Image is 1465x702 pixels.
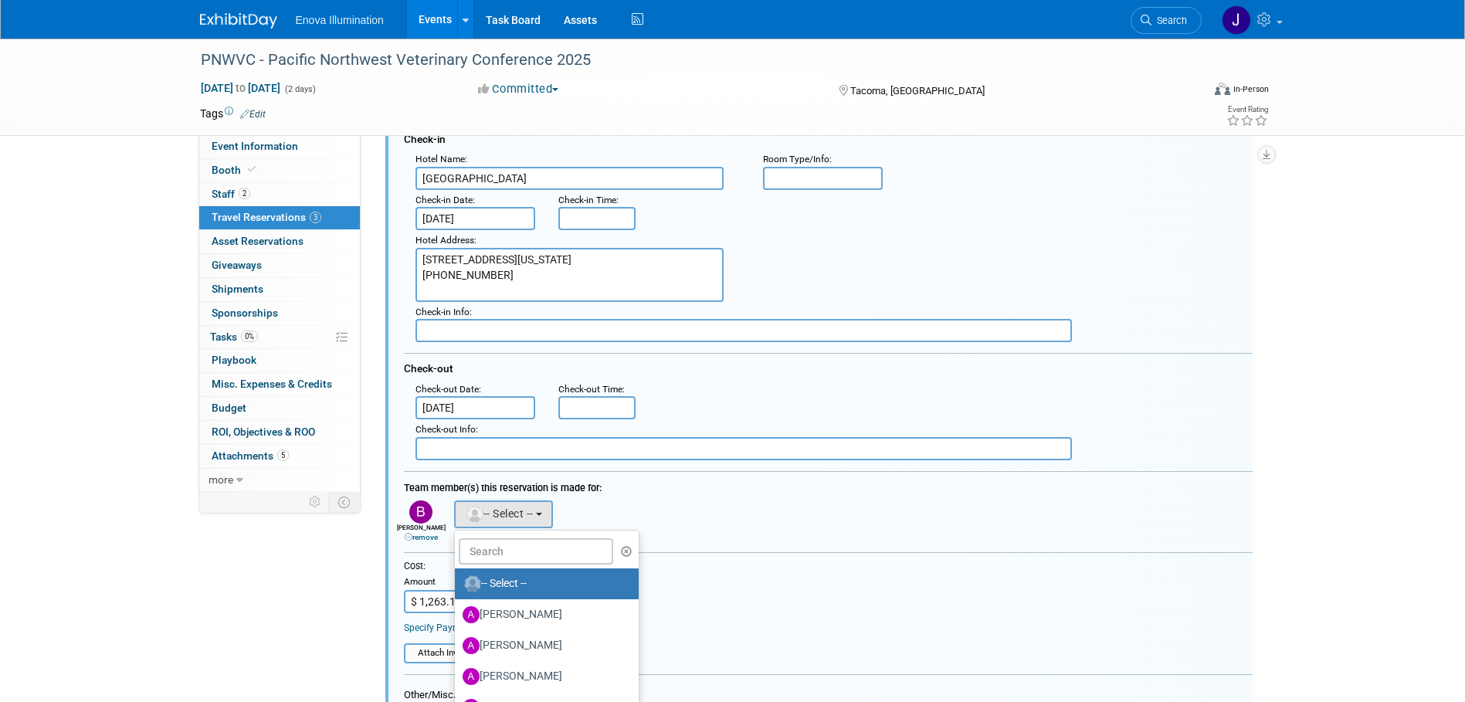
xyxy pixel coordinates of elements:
[210,331,258,343] span: Tasks
[199,278,360,301] a: Shipments
[199,230,360,253] a: Asset Reservations
[199,159,360,182] a: Booth
[415,424,476,435] span: Check-out Info
[415,235,474,246] span: Hotel Address
[199,183,360,206] a: Staff2
[1215,83,1230,95] img: Format-Inperson.png
[212,378,332,390] span: Misc. Expenses & Credits
[212,426,315,438] span: ROI, Objectives & ROO
[415,154,467,164] small: :
[199,206,360,229] a: Travel Reservations3
[200,106,266,121] td: Tags
[200,13,277,29] img: ExhibitDay
[200,81,281,95] span: [DATE] [DATE]
[1111,80,1270,103] div: Event Format
[404,133,446,145] span: Check-in
[415,384,479,395] span: Check-out Date
[763,154,829,164] span: Room Type/Info
[212,164,259,176] span: Booth
[1222,5,1251,35] img: Janelle Tlusty
[415,195,475,205] small: :
[277,449,289,461] span: 5
[199,469,360,492] a: more
[396,524,446,542] div: [PERSON_NAME]
[199,326,360,349] a: Tasks0%
[199,302,360,325] a: Sponsorships
[1151,15,1187,26] span: Search
[212,307,278,319] span: Sponsorships
[409,500,432,524] img: B.jpg
[415,307,470,317] span: Check-in Info
[328,492,360,512] td: Toggle Event Tabs
[212,354,256,366] span: Playbook
[465,507,534,520] span: -- Select --
[199,254,360,277] a: Giveaways
[9,6,826,94] p: [PERSON_NAME] Confirmation #86693049 [PERSON_NAME] Confirmation #86703225 Cancellation Policy: CA...
[310,212,321,223] span: 3
[199,421,360,444] a: ROI, Objectives & ROO
[463,633,624,658] label: [PERSON_NAME]
[302,492,329,512] td: Personalize Event Tab Strip
[415,424,478,435] small: :
[233,82,248,94] span: to
[212,259,262,271] span: Giveaways
[212,449,289,462] span: Attachments
[415,235,476,246] small: :
[415,248,724,302] textarea: [STREET_ADDRESS][US_STATE] [PHONE_NUMBER]
[212,140,298,152] span: Event Information
[473,81,565,97] button: Committed
[463,602,624,627] label: [PERSON_NAME]
[296,14,384,26] span: Enova Illumination
[199,397,360,420] a: Budget
[212,283,263,295] span: Shipments
[558,384,622,395] span: Check-out Time
[463,637,480,654] img: A.jpg
[464,575,481,592] img: Unassigned-User-Icon.png
[558,195,619,205] small: :
[463,668,480,685] img: A.jpg
[463,664,624,689] label: [PERSON_NAME]
[1233,83,1269,95] div: In-Person
[241,331,258,342] span: 0%
[850,85,985,97] span: Tacoma, [GEOGRAPHIC_DATA]
[212,188,250,200] span: Staff
[558,384,625,395] small: :
[199,445,360,468] a: Attachments5
[283,84,316,94] span: (2 days)
[240,109,266,120] a: Edit
[558,195,616,205] span: Check-in Time
[239,188,250,199] span: 2
[195,46,1178,74] div: PNWVC - Pacific Northwest Veterinary Conference 2025
[404,560,1253,573] div: Cost:
[212,211,321,223] span: Travel Reservations
[8,6,826,94] body: Rich Text Area. Press ALT-0 for help.
[404,474,1253,497] div: Team member(s) this reservation is made for:
[454,500,554,528] button: -- Select --
[415,154,465,164] span: Hotel Name
[404,622,505,633] a: Specify Payment Details
[199,349,360,372] a: Playbook
[199,135,360,158] a: Event Information
[415,307,472,317] small: :
[463,606,480,623] img: A.jpg
[463,571,624,596] label: -- Select --
[415,195,473,205] span: Check-in Date
[199,373,360,396] a: Misc. Expenses & Credits
[459,538,613,565] input: Search
[212,235,304,247] span: Asset Reservations
[405,533,438,541] a: remove
[763,154,832,164] small: :
[1226,106,1268,114] div: Event Rating
[212,402,246,414] span: Budget
[1131,7,1202,34] a: Search
[404,362,453,375] span: Check-out
[209,473,233,486] span: more
[415,384,481,395] small: :
[404,576,516,590] div: Amount
[248,165,256,174] i: Booth reservation complete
